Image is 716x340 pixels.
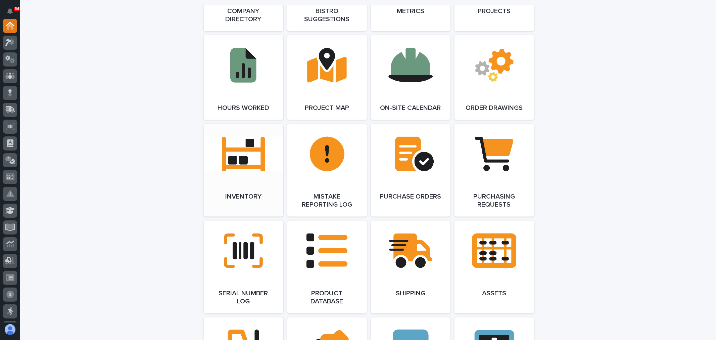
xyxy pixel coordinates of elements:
[8,8,17,19] div: Notifications64
[204,35,283,120] a: Hours Worked
[15,6,19,11] p: 64
[455,35,534,120] a: Order Drawings
[287,221,367,313] a: Product Database
[371,35,450,120] a: On-Site Calendar
[455,221,534,313] a: Assets
[371,124,450,217] a: Purchase Orders
[204,124,283,217] a: Inventory
[287,35,367,120] a: Project Map
[371,221,450,313] a: Shipping
[287,124,367,217] a: Mistake Reporting Log
[204,221,283,313] a: Serial Number Log
[3,4,17,18] button: Notifications
[455,124,534,217] a: Purchasing Requests
[3,323,17,337] button: users-avatar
